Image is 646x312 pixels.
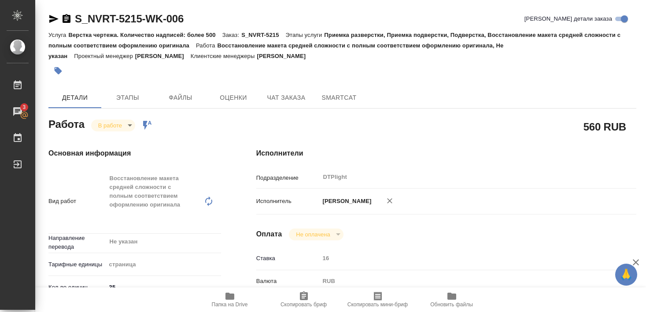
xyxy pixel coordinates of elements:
p: [PERSON_NAME] [320,197,372,206]
span: Чат заказа [265,92,307,103]
p: [PERSON_NAME] [135,53,191,59]
a: S_NVRT-5215-WK-006 [75,13,184,25]
p: Этапы услуги [286,32,325,38]
p: Приемка разверстки, Приемка подверстки, Подверстка, Восстановление макета средней сложности с пол... [48,32,620,49]
p: Кол-во единиц [48,283,106,292]
button: В работе [96,122,125,129]
h4: Оплата [256,229,282,239]
span: 🙏 [619,265,634,284]
p: Услуга [48,32,68,38]
span: Обновить файлы [430,301,473,308]
div: В работе [289,229,343,240]
p: Верстка чертежа. Количество надписей: более 500 [68,32,222,38]
button: Скопировать ссылку для ЯМессенджера [48,14,59,24]
button: Скопировать бриф [267,287,341,312]
p: Восстановление макета средней сложности с полным соответствием оформлению оригинала, Не указан [48,42,503,59]
a: 3 [2,101,33,123]
h4: Исполнители [256,148,636,159]
div: В работе [91,120,135,131]
p: Заказ: [222,32,241,38]
p: Работа [196,42,218,49]
div: страница [106,257,221,272]
p: Валюта [256,277,320,286]
span: Папка на Drive [212,301,248,308]
p: Ставка [256,254,320,263]
button: 🙏 [615,264,637,286]
button: Удалить исполнителя [380,191,399,210]
span: Оценки [212,92,255,103]
span: SmartCat [318,92,360,103]
span: Этапы [107,92,149,103]
p: Исполнитель [256,197,320,206]
p: Тарифные единицы [48,260,106,269]
p: S_NVRT-5215 [241,32,285,38]
button: Скопировать мини-бриф [341,287,415,312]
h2: 560 RUB [583,119,626,134]
span: [PERSON_NAME] детали заказа [524,15,612,23]
p: Клиентские менеджеры [191,53,257,59]
button: Скопировать ссылку [61,14,72,24]
p: Вид работ [48,197,106,206]
button: Добавить тэг [48,61,68,80]
button: Папка на Drive [193,287,267,312]
div: RUB [320,274,605,289]
h4: Основная информация [48,148,221,159]
span: Скопировать бриф [281,301,327,308]
h2: Работа [48,116,85,131]
span: Детали [54,92,96,103]
input: Пустое поле [320,252,605,265]
span: Файлы [159,92,202,103]
span: 3 [17,103,31,112]
span: Скопировать мини-бриф [347,301,408,308]
p: [PERSON_NAME] [257,53,312,59]
input: ✎ Введи что-нибудь [106,281,221,294]
p: Проектный менеджер [74,53,135,59]
button: Обновить файлы [415,287,489,312]
p: Подразделение [256,174,320,182]
button: Не оплачена [293,231,332,238]
p: Направление перевода [48,234,106,251]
